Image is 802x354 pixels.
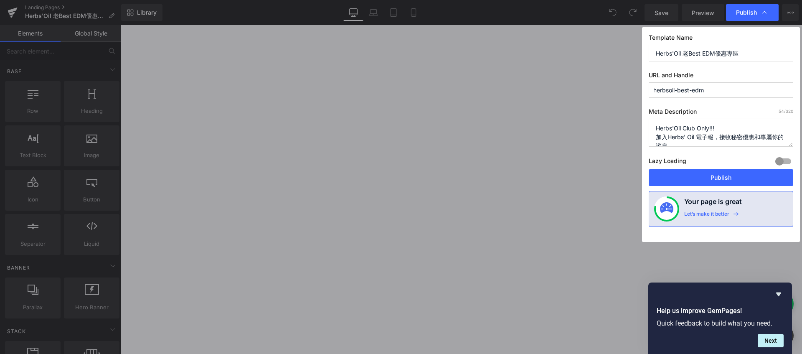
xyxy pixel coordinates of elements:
h4: Your page is great [684,196,742,211]
label: Meta Description [649,108,793,119]
span: 54 [779,109,784,114]
span: /320 [779,109,793,114]
button: Next question [758,334,784,347]
h2: Help us improve GemPages! [657,306,784,316]
span: Publish [736,9,757,16]
div: Let’s make it better [684,211,729,222]
label: Template Name [649,34,793,45]
textarea: Herbs'Oil Club Only!!! 加入Herbs' Oil 電子報，接收秘密優惠和專屬你的消息 [649,119,793,147]
button: Hide survey [774,289,784,299]
label: Lazy Loading [649,155,686,169]
label: URL and Handle [649,71,793,82]
p: Quick feedback to build what you need. [657,319,784,327]
img: onboarding-status.svg [660,202,673,216]
button: Publish [649,169,793,186]
div: Help us improve GemPages! [657,289,784,347]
